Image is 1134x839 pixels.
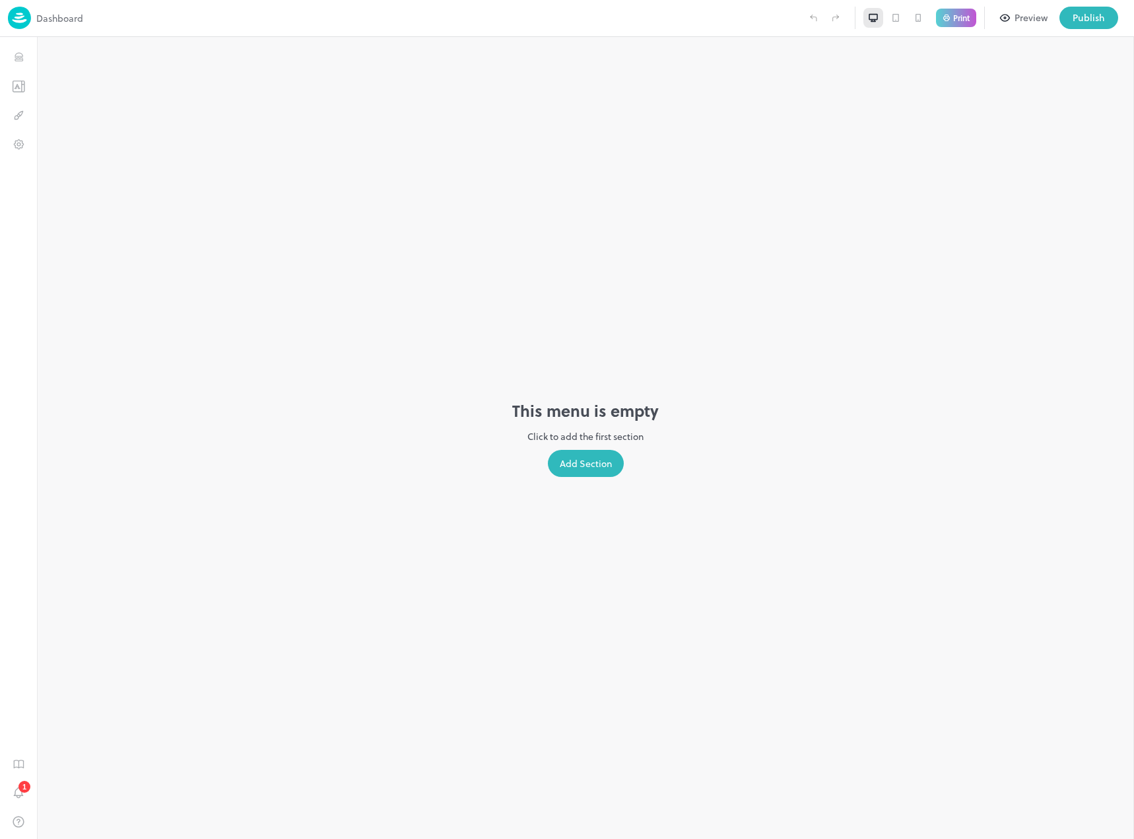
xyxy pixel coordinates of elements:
img: logo-86c26b7e.jpg [8,7,31,29]
h6: This menu is empty [512,399,659,423]
p: Dashboard [36,11,83,25]
p: Print [953,14,970,22]
p: Click to add the first section [527,429,644,443]
button: Preview [993,7,1055,29]
div: Preview [1015,11,1048,25]
div: Publish [1073,11,1105,25]
button: Publish [1059,7,1118,29]
div: Add Section [548,450,624,477]
label: Redo (Ctrl + Y) [824,7,847,29]
label: Undo (Ctrl + Z) [802,7,824,29]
